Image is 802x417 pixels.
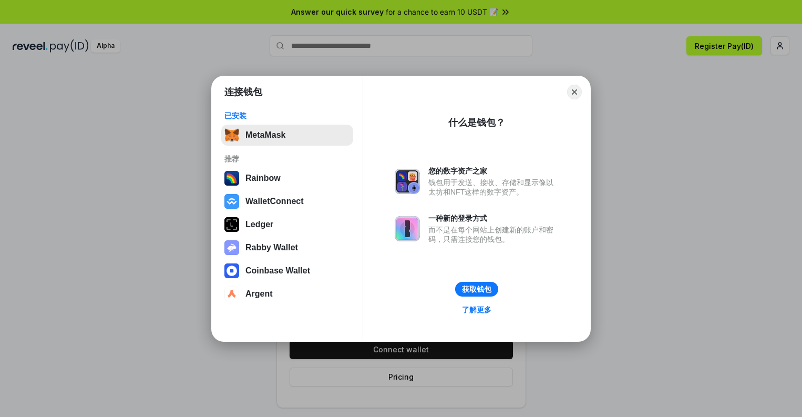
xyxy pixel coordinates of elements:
div: 一种新的登录方式 [428,213,559,223]
div: Argent [245,289,273,299]
button: MetaMask [221,125,353,146]
div: MetaMask [245,130,285,140]
div: 推荐 [224,154,350,164]
img: svg+xml,%3Csvg%20xmlns%3D%22http%3A%2F%2Fwww.w3.org%2F2000%2Fsvg%22%20fill%3D%22none%22%20viewBox... [395,169,420,194]
img: svg+xml,%3Csvg%20xmlns%3D%22http%3A%2F%2Fwww.w3.org%2F2000%2Fsvg%22%20width%3D%2228%22%20height%3... [224,217,239,232]
button: Rainbow [221,168,353,189]
div: 获取钱包 [462,284,491,294]
h1: 连接钱包 [224,86,262,98]
div: Rainbow [245,174,281,183]
img: svg+xml,%3Csvg%20width%3D%2228%22%20height%3D%2228%22%20viewBox%3D%220%200%2028%2028%22%20fill%3D... [224,287,239,301]
button: Coinbase Wallet [221,260,353,281]
button: Argent [221,283,353,304]
div: Coinbase Wallet [245,266,310,276]
button: Ledger [221,214,353,235]
div: 已安装 [224,111,350,120]
img: svg+xml,%3Csvg%20width%3D%22120%22%20height%3D%22120%22%20viewBox%3D%220%200%20120%20120%22%20fil... [224,171,239,186]
button: WalletConnect [221,191,353,212]
img: svg+xml,%3Csvg%20xmlns%3D%22http%3A%2F%2Fwww.w3.org%2F2000%2Fsvg%22%20fill%3D%22none%22%20viewBox... [395,216,420,241]
div: WalletConnect [245,197,304,206]
a: 了解更多 [456,303,498,317]
img: svg+xml,%3Csvg%20xmlns%3D%22http%3A%2F%2Fwww.w3.org%2F2000%2Fsvg%22%20fill%3D%22none%22%20viewBox... [224,240,239,255]
div: 您的数字资产之家 [428,166,559,176]
button: 获取钱包 [455,282,498,297]
img: svg+xml,%3Csvg%20width%3D%2228%22%20height%3D%2228%22%20viewBox%3D%220%200%2028%2028%22%20fill%3D... [224,194,239,209]
div: 了解更多 [462,305,491,314]
div: 钱包用于发送、接收、存储和显示像以太坊和NFT这样的数字资产。 [428,178,559,197]
div: 而不是在每个网站上创建新的账户和密码，只需连接您的钱包。 [428,225,559,244]
div: 什么是钱包？ [448,116,505,129]
button: Close [567,85,582,99]
img: svg+xml,%3Csvg%20width%3D%2228%22%20height%3D%2228%22%20viewBox%3D%220%200%2028%2028%22%20fill%3D... [224,263,239,278]
div: Ledger [245,220,273,229]
img: svg+xml,%3Csvg%20fill%3D%22none%22%20height%3D%2233%22%20viewBox%3D%220%200%2035%2033%22%20width%... [224,128,239,143]
div: Rabby Wallet [245,243,298,252]
button: Rabby Wallet [221,237,353,258]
